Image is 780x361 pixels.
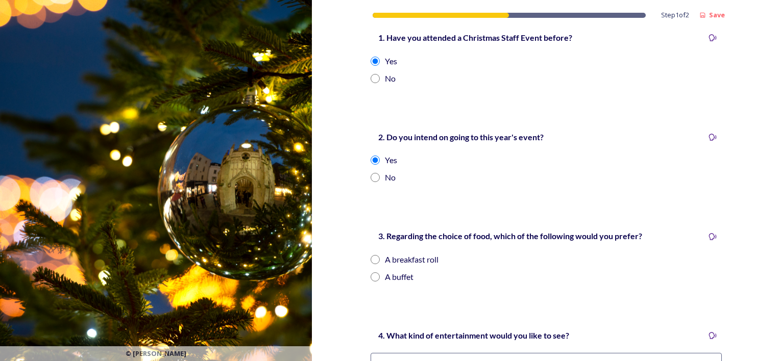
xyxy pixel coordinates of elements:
[385,154,397,166] div: Yes
[378,231,642,241] strong: 3. Regarding the choice of food, which of the following would you prefer?
[378,33,572,42] strong: 1. Have you attended a Christmas Staff Event before?
[385,72,396,85] div: No
[126,349,186,358] span: © [PERSON_NAME]
[378,132,544,142] strong: 2. Do you intend on going to this year's event?
[385,253,438,266] div: A breakfast roll
[385,171,396,184] div: No
[385,271,413,283] div: A buffet
[385,55,397,67] div: Yes
[661,10,689,20] span: Step 1 of 2
[378,330,569,340] strong: 4. What kind of entertainment would you like to see?
[709,10,725,19] strong: Save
